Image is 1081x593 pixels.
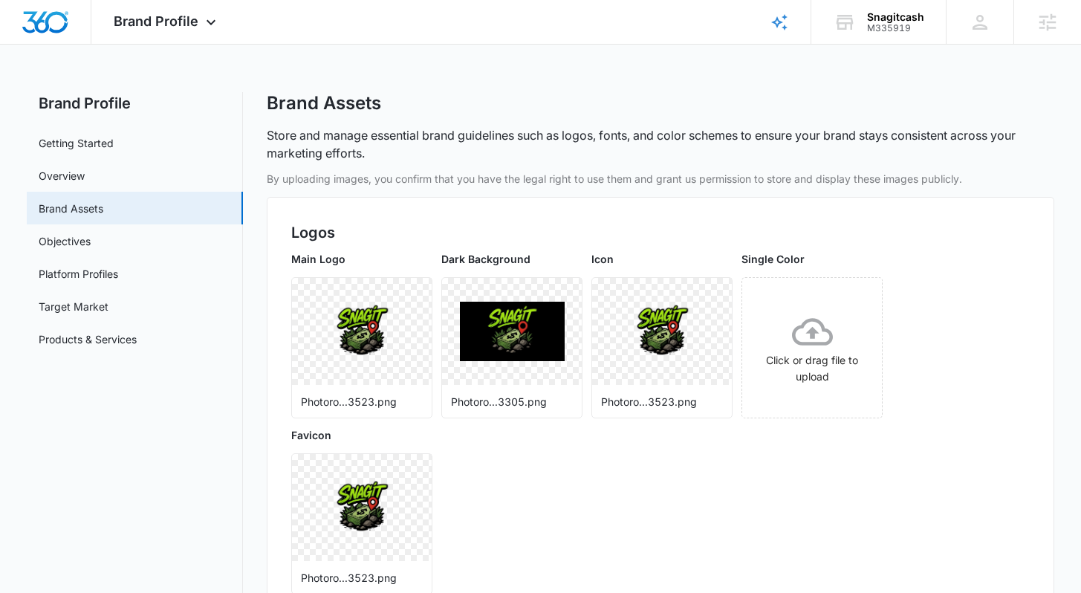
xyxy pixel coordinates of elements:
img: User uploaded logo [310,478,415,537]
img: User uploaded logo [310,302,415,360]
p: Photoro...3523.png [301,394,423,409]
a: Products & Services [39,331,137,347]
p: Main Logo [291,251,432,267]
a: Overview [39,168,85,184]
span: Brand Profile [114,13,198,29]
div: Click or drag file to upload [742,311,882,385]
p: Photoro...3305.png [451,394,573,409]
p: By uploading images, you confirm that you have the legal right to use them and grant us permissio... [267,171,1054,187]
p: Icon [591,251,733,267]
div: account name [867,11,924,23]
a: Platform Profiles [39,266,118,282]
p: Dark Background [441,251,582,267]
img: User uploaded logo [460,302,565,360]
p: Photoro...3523.png [301,570,423,586]
span: Click or drag file to upload [742,278,882,418]
a: Brand Assets [39,201,103,216]
div: account id [867,23,924,33]
a: Getting Started [39,135,114,151]
h1: Brand Assets [267,92,381,114]
a: Target Market [39,299,108,314]
h2: Logos [291,221,1029,244]
a: Objectives [39,233,91,249]
p: Single Color [741,251,883,267]
img: User uploaded logo [610,302,715,360]
p: Photoro...3523.png [601,394,723,409]
p: Store and manage essential brand guidelines such as logos, fonts, and color schemes to ensure you... [267,126,1054,162]
p: Favicon [291,427,432,443]
h2: Brand Profile [27,92,243,114]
